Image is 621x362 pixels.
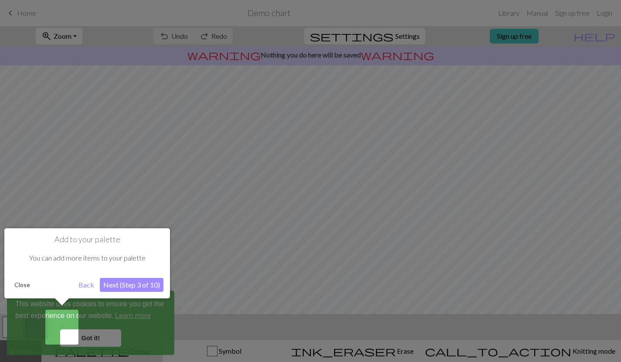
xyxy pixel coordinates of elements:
button: Next (Step 3 of 10) [100,278,163,292]
button: Back [75,278,98,292]
button: Close [11,278,34,291]
div: Add to your palette [4,228,170,298]
div: You can add more items to your palette [11,244,163,271]
h1: Add to your palette [11,235,163,244]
